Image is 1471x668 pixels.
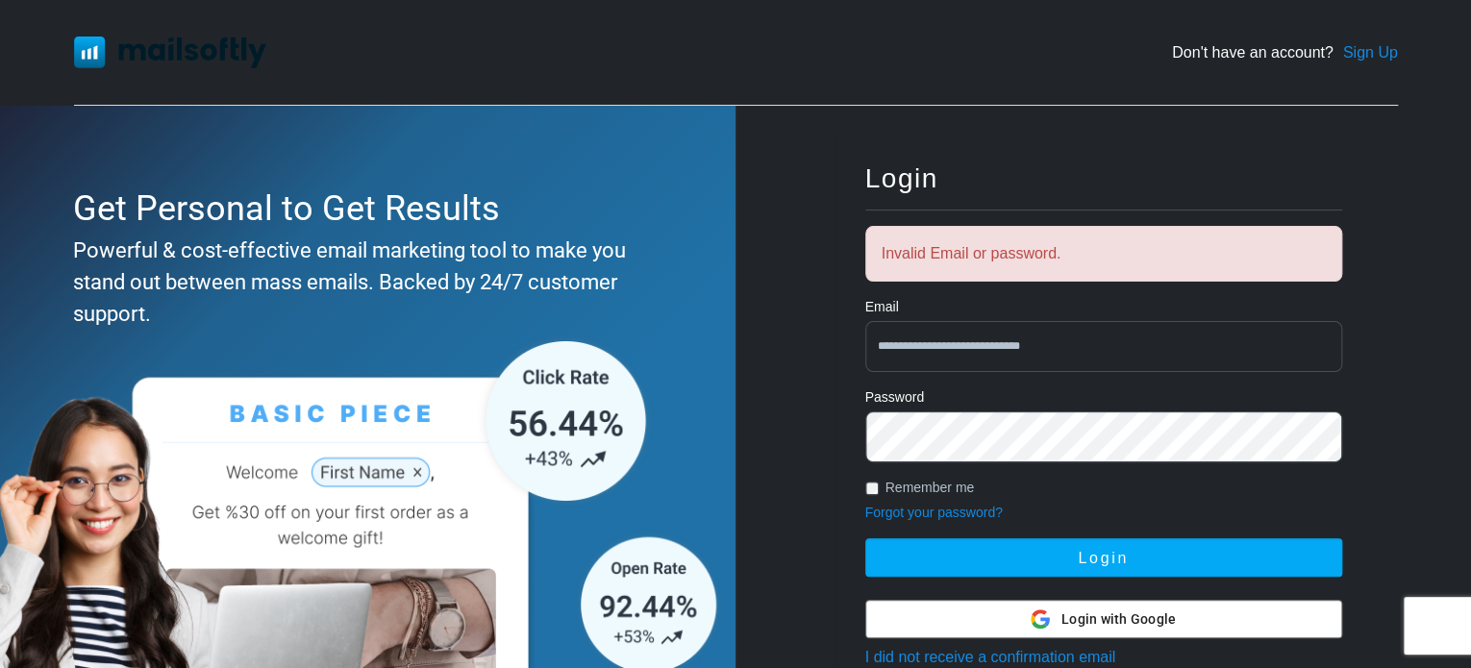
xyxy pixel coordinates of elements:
div: Don't have an account? [1172,41,1398,64]
span: Login with Google [1061,609,1176,630]
div: Get Personal to Get Results [73,183,654,235]
label: Remember me [885,478,975,498]
span: Login [865,163,938,193]
label: Password [865,387,924,408]
a: I did not receive a confirmation email [865,649,1116,665]
button: Login [865,538,1342,577]
a: Forgot your password? [865,505,1003,520]
button: Login with Google [865,600,1342,638]
div: Powerful & cost-effective email marketing tool to make you stand out between mass emails. Backed ... [73,235,654,330]
label: Email [865,297,899,317]
div: Invalid Email or password. [865,226,1342,282]
img: Mailsoftly [74,37,266,67]
a: Sign Up [1343,41,1398,64]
